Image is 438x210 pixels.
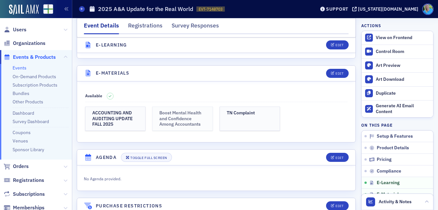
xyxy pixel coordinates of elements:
a: Dashboard [13,110,34,116]
a: Users [4,26,26,33]
span: Organizations [13,40,45,47]
div: Duplicate [376,90,430,96]
button: [US_STATE][DOMAIN_NAME] [352,7,421,11]
span: Pricing [377,157,392,163]
button: Generate AI Email Content [362,100,433,118]
h4: E-Learning [96,42,127,48]
h3: ACCOUNTING AND AUDITING UPDATE FALL 2025 [92,110,139,127]
h4: Agenda [96,154,116,161]
a: Venues [13,138,28,144]
a: Sponsor Library [13,147,44,152]
a: Coupons [13,130,31,135]
img: SailAMX [43,4,53,14]
span: Setup & Features [377,133,413,139]
a: Organizations [4,40,45,47]
a: Subscriptions [4,191,45,198]
button: Duplicate [362,86,433,100]
a: Boost Mental Health and Confidence Among Accountants [152,107,213,131]
h4: Purchase Restrictions [96,203,162,209]
a: Events [13,65,26,71]
span: EVT-7148703 [199,6,223,12]
a: Bundles [13,90,29,96]
div: Event Details [84,21,119,34]
a: On-Demand Products [13,74,56,79]
a: TN Complaint [220,107,280,131]
div: Art Preview [376,63,430,68]
a: Orders [4,163,29,170]
a: Survey Dashboard [13,119,49,124]
h1: 2025 A&A Update for the Real World [98,5,193,13]
span: Subscriptions [13,191,45,198]
button: Edit [326,41,348,50]
span: E-Learning [377,180,400,186]
span: E-Materials [377,192,401,197]
span: Profile [422,4,433,15]
h4: On this page [361,122,433,128]
a: ACCOUNTING AND AUDITING UPDATE FALL 2025 [85,107,146,131]
span: Users [13,26,26,33]
h3: TN Complaint [227,110,273,116]
span: Activity & Notes [379,198,412,205]
div: [US_STATE][DOMAIN_NAME] [358,6,418,12]
div: Edit [335,72,343,75]
span: Product Details [377,145,409,151]
h4: E-Materials [96,70,129,77]
div: Support [326,6,348,12]
span: Orders [13,163,29,170]
a: View Homepage [39,4,53,15]
div: Generate AI Email Content [376,103,430,114]
a: Subscription Products [13,82,57,88]
a: Events & Products [4,54,56,61]
h4: Actions [361,23,381,28]
div: Registrations [128,21,163,33]
div: Art Download [376,77,430,82]
a: Art Download [362,72,433,86]
div: Survey Responses [172,21,219,33]
div: Edit [335,156,343,160]
a: View on Frontend [362,31,433,45]
a: Registrations [4,177,44,184]
a: Art Preview [362,58,433,72]
img: SailAMX [9,5,39,15]
span: Available [85,93,102,98]
span: Events & Products [13,54,56,61]
div: No Agenda provided. [84,174,301,182]
div: Control Room [376,49,430,55]
button: Toggle Full Screen [121,153,172,162]
div: Edit [335,44,343,47]
button: Edit [326,69,348,78]
div: Edit [335,204,343,208]
h3: Boost Mental Health and Confidence Among Accountants [159,110,206,127]
span: Registrations [13,177,44,184]
div: Toggle Full Screen [130,156,167,160]
a: Other Products [13,99,43,105]
div: View on Frontend [376,35,430,41]
a: Control Room [362,45,433,58]
button: Edit [326,153,348,162]
span: Compliance [377,168,401,174]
